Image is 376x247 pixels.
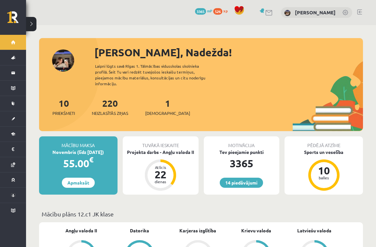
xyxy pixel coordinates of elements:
span: [DEMOGRAPHIC_DATA] [145,110,190,117]
span: xp [223,8,228,13]
div: 22 [151,169,170,180]
a: [PERSON_NAME] [295,9,336,16]
a: 1[DEMOGRAPHIC_DATA] [145,97,190,117]
span: € [89,155,93,164]
p: Mācību plāns 12.c1 JK klase [42,210,360,218]
span: Neizlasītās ziņas [92,110,128,117]
a: Apmaksāt [62,178,95,188]
div: Tuvākā ieskaite [123,136,199,149]
a: Rīgas 1. Tālmācības vidusskola [7,11,26,28]
div: balles [314,176,334,180]
div: Mācību maksa [39,136,118,149]
a: 526 xp [213,8,231,13]
a: Sports un veselība 10 balles [285,149,363,192]
div: 55.00 [39,156,118,171]
a: Angļu valoda II [65,227,97,234]
div: 10 [314,165,334,176]
span: 3365 [195,8,206,15]
a: Projekta darbs - Angļu valoda II Atlicis 22 dienas [123,149,199,192]
div: Sports un veselība [285,149,363,156]
span: Priekšmeti [52,110,75,117]
div: Atlicis [151,165,170,169]
a: 10Priekšmeti [52,97,75,117]
div: Projekta darbs - Angļu valoda II [123,149,199,156]
div: dienas [151,180,170,184]
div: Motivācija [204,136,280,149]
span: 526 [213,8,222,15]
a: 14 piedāvājumi [220,178,263,188]
div: Pēdējā atzīme [285,136,363,149]
a: Latviešu valoda [297,227,331,234]
a: Karjeras izglītība [179,227,216,234]
img: Nadežda Ambraževiča [284,10,291,16]
span: mP [207,8,212,13]
div: [PERSON_NAME], Nadežda! [94,45,363,60]
a: Krievu valoda [241,227,271,234]
div: 3365 [204,156,280,171]
div: Novembris (līdz [DATE]) [39,149,118,156]
a: 3365 mP [195,8,212,13]
div: Tev pieejamie punkti [204,149,280,156]
a: Datorika [130,227,149,234]
a: 220Neizlasītās ziņas [92,97,128,117]
div: Laipni lūgts savā Rīgas 1. Tālmācības vidusskolas skolnieka profilā. Šeit Tu vari redzēt tuvojošo... [95,63,217,87]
